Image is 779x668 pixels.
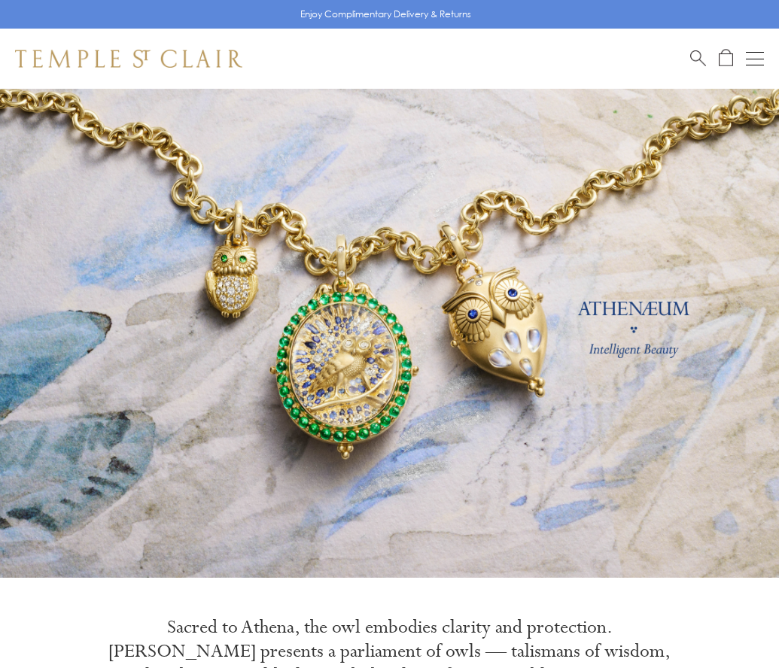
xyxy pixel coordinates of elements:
a: Search [690,49,706,68]
button: Open navigation [746,50,764,68]
p: Enjoy Complimentary Delivery & Returns [300,7,471,22]
img: Temple St. Clair [15,50,242,68]
a: Open Shopping Bag [719,49,733,68]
